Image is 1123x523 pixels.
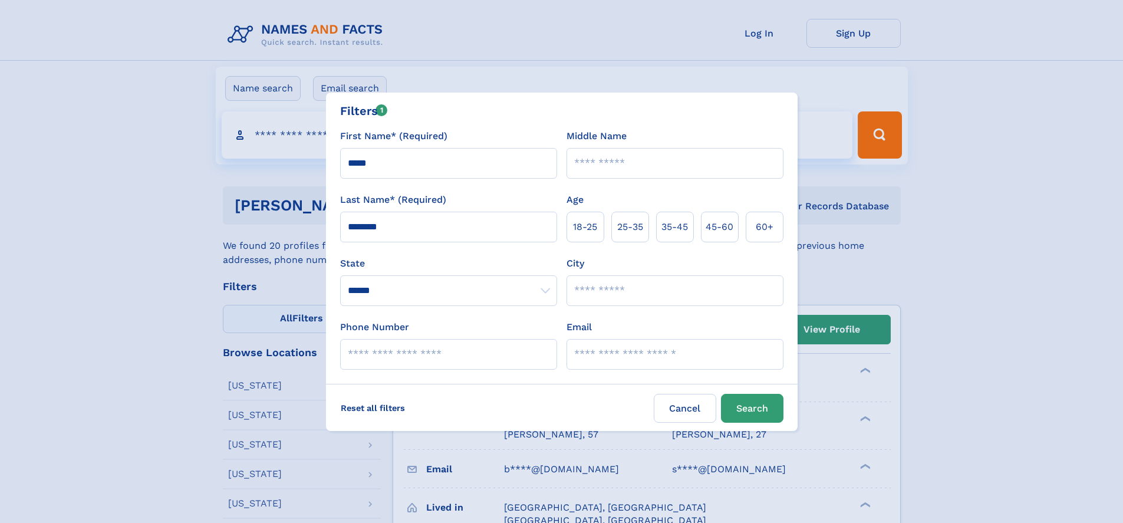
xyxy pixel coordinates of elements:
[567,320,592,334] label: Email
[340,129,447,143] label: First Name* (Required)
[340,193,446,207] label: Last Name* (Required)
[340,320,409,334] label: Phone Number
[567,256,584,271] label: City
[333,394,413,422] label: Reset all filters
[617,220,643,234] span: 25‑35
[661,220,688,234] span: 35‑45
[756,220,773,234] span: 60+
[721,394,783,423] button: Search
[654,394,716,423] label: Cancel
[567,129,627,143] label: Middle Name
[340,256,557,271] label: State
[706,220,733,234] span: 45‑60
[573,220,597,234] span: 18‑25
[567,193,584,207] label: Age
[340,102,388,120] div: Filters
